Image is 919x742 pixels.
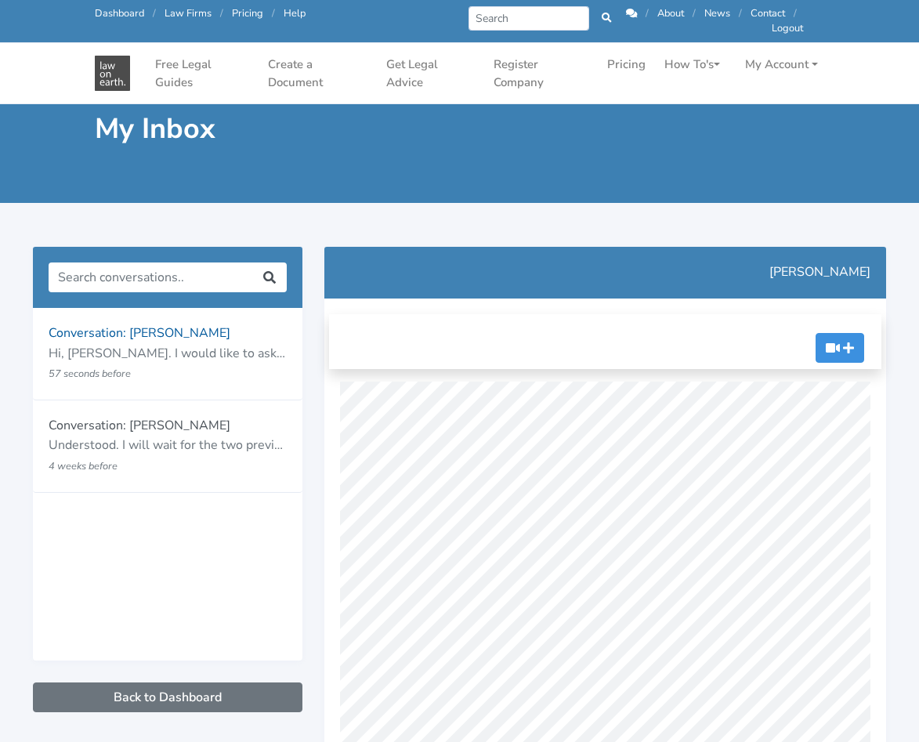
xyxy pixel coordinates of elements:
a: Pricing [601,49,652,80]
a: Create a Document [262,49,374,97]
small: 4 weeks before [49,459,118,473]
a: Logout [772,21,803,35]
input: Search [469,6,590,31]
p: Hi, [PERSON_NAME]. I would like to ask for your legal advice. Could you please let me know your e... [49,344,287,364]
a: My Account [739,49,824,80]
a: Get Legal Advice [380,49,481,97]
a: Help [284,6,306,20]
p: Understood. I will wait for the two previous individuals to book in an initial session and then g... [49,436,287,456]
span: / [220,6,223,20]
a: News [704,6,730,20]
p: Conversation: [PERSON_NAME] [49,324,287,344]
p: Conversation: [PERSON_NAME] [49,416,287,436]
a: Free Legal Guides [149,49,255,97]
span: / [693,6,696,20]
a: About [657,6,684,20]
span: / [794,6,797,20]
a: Register Company [487,49,595,97]
a: How To's [658,49,726,80]
input: Search conversations.. [49,262,253,292]
small: 57 seconds before [49,367,131,381]
span: / [153,6,156,20]
span: / [646,6,649,20]
h1: My Inbox [95,111,449,147]
a: Contact [751,6,785,20]
a: Pricing [232,6,263,20]
a: Conversation: [PERSON_NAME] Hi, [PERSON_NAME]. I would like to ask for your legal advice. Could y... [33,308,302,400]
img: Law On Earth [95,56,130,91]
span: / [739,6,742,20]
a: Back to Dashboard [33,682,302,712]
p: [PERSON_NAME] [340,262,870,283]
a: Conversation: [PERSON_NAME] Understood. I will wait for the two previous individuals to book in a... [33,400,302,493]
span: / [272,6,275,20]
a: Law Firms [165,6,212,20]
a: Dashboard [95,6,144,20]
